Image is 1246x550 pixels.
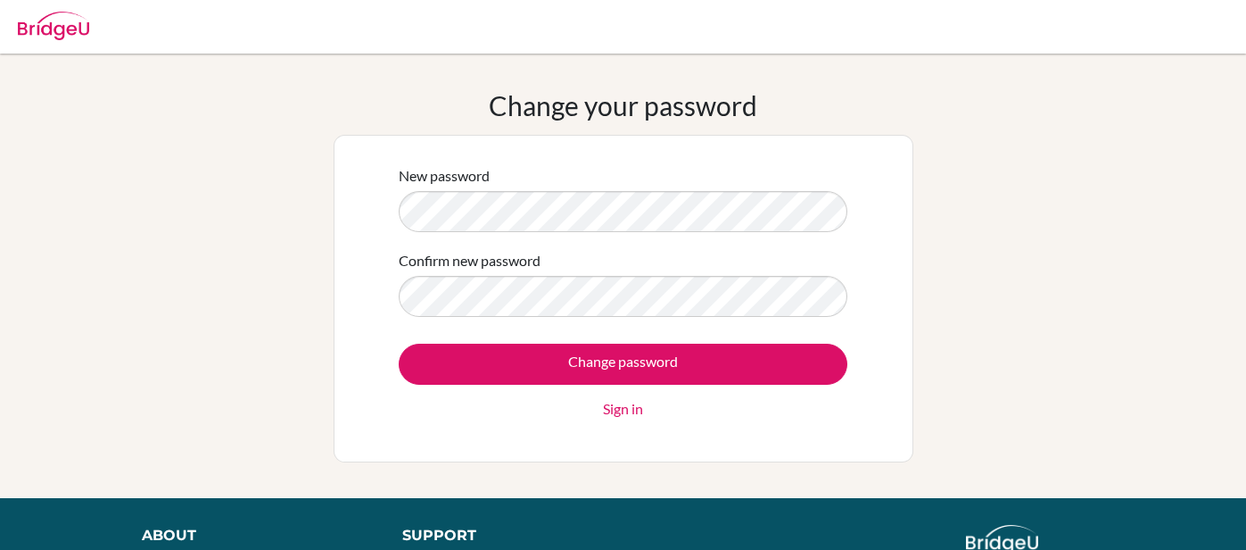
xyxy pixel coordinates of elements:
h1: Change your password [489,89,757,121]
label: New password [399,165,490,187]
img: Bridge-U [18,12,89,40]
label: Confirm new password [399,250,540,271]
div: About [142,525,362,546]
input: Change password [399,344,847,385]
div: Support [402,525,605,546]
a: Sign in [603,398,643,420]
